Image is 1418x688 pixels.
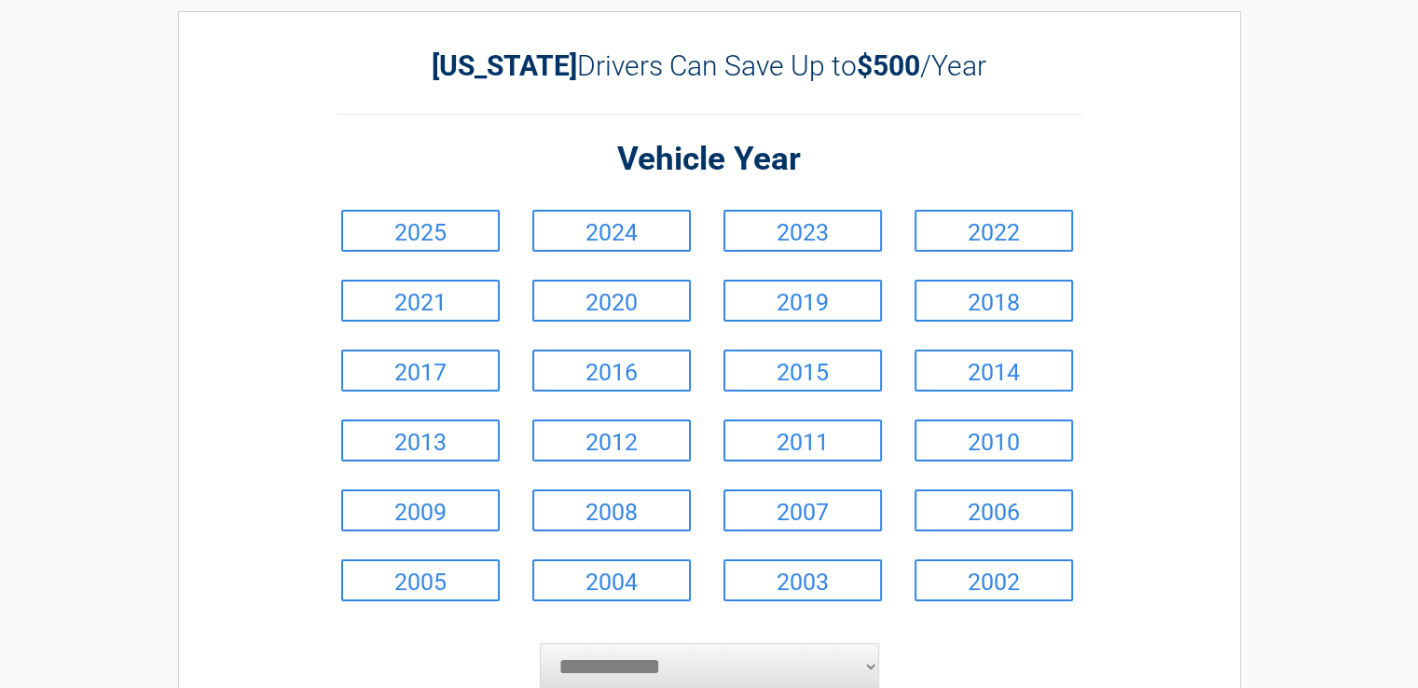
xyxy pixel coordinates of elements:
a: 2018 [915,280,1073,322]
a: 2015 [723,350,882,392]
a: 2023 [723,210,882,252]
a: 2004 [532,559,691,601]
a: 2022 [915,210,1073,252]
a: 2007 [723,489,882,531]
a: 2003 [723,559,882,601]
a: 2012 [532,420,691,461]
a: 2005 [341,559,500,601]
a: 2014 [915,350,1073,392]
b: [US_STATE] [432,49,577,82]
a: 2008 [532,489,691,531]
a: 2002 [915,559,1073,601]
a: 2009 [341,489,500,531]
a: 2024 [532,210,691,252]
a: 2021 [341,280,500,322]
a: 2020 [532,280,691,322]
b: $500 [857,49,920,82]
h2: Drivers Can Save Up to /Year [337,49,1082,82]
a: 2013 [341,420,500,461]
a: 2006 [915,489,1073,531]
a: 2017 [341,350,500,392]
a: 2010 [915,420,1073,461]
a: 2019 [723,280,882,322]
a: 2011 [723,420,882,461]
a: 2025 [341,210,500,252]
a: 2016 [532,350,691,392]
h2: Vehicle Year [337,138,1082,182]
